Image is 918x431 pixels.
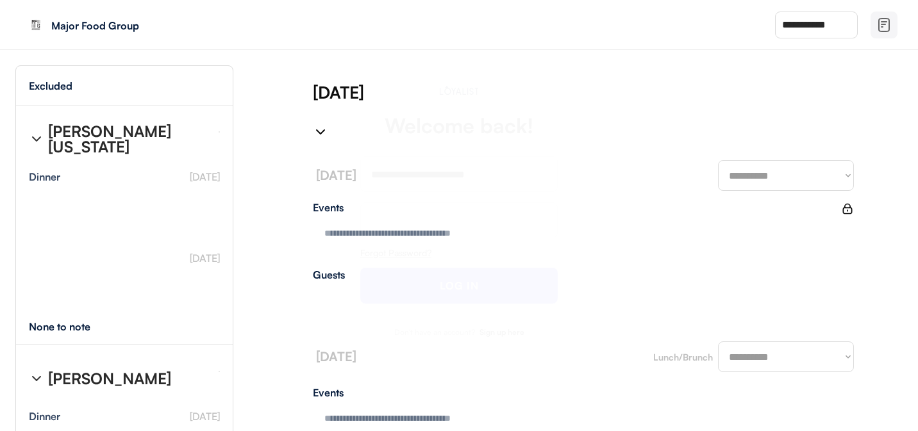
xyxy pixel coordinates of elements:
[360,247,431,258] u: Forgot Password?
[437,86,481,95] img: Main.svg
[385,115,533,136] div: Welcome back!
[394,329,475,336] div: Don't have an account?
[480,327,524,337] strong: Sign up here
[360,268,558,304] button: LOG IN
